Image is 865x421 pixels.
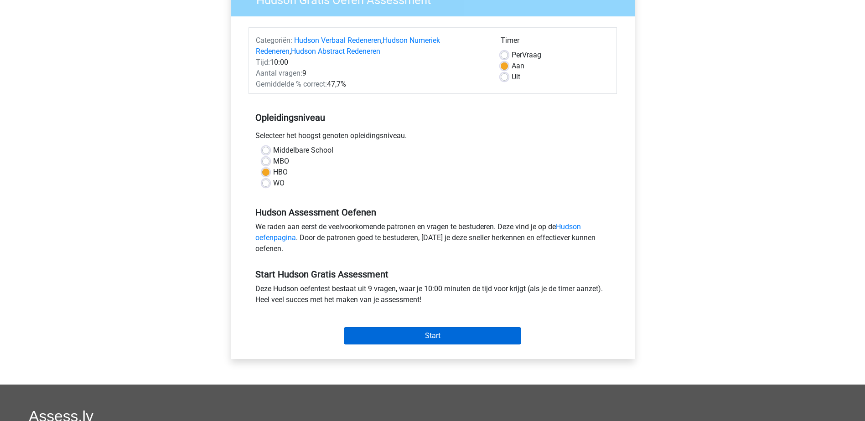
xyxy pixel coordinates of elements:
div: Selecteer het hoogst genoten opleidingsniveau. [249,130,617,145]
div: 9 [249,68,494,79]
h5: Start Hudson Gratis Assessment [255,269,610,280]
div: We raden aan eerst de veelvoorkomende patronen en vragen te bestuderen. Deze vind je op de . Door... [249,221,617,258]
span: Categoriën: [256,36,292,45]
label: Uit [512,72,520,82]
label: Vraag [512,50,541,61]
a: Hudson Abstract Redeneren [291,47,380,56]
span: Tijd: [256,58,270,67]
div: 10:00 [249,57,494,68]
h5: Opleidingsniveau [255,108,610,127]
div: Deze Hudson oefentest bestaat uit 9 vragen, waar je 10:00 minuten de tijd voor krijgt (als je de ... [249,283,617,309]
h5: Hudson Assessment Oefenen [255,207,610,218]
label: MBO [273,156,289,167]
label: HBO [273,167,288,178]
div: Timer [501,35,610,50]
input: Start [344,327,521,344]
label: WO [273,178,285,189]
div: 47,7% [249,79,494,90]
a: Hudson Verbaal Redeneren [294,36,381,45]
div: , , [249,35,494,57]
span: Per [512,51,522,59]
label: Middelbare School [273,145,333,156]
span: Aantal vragen: [256,69,302,77]
span: Gemiddelde % correct: [256,80,327,88]
a: Hudson Numeriek Redeneren [256,36,440,56]
label: Aan [512,61,524,72]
